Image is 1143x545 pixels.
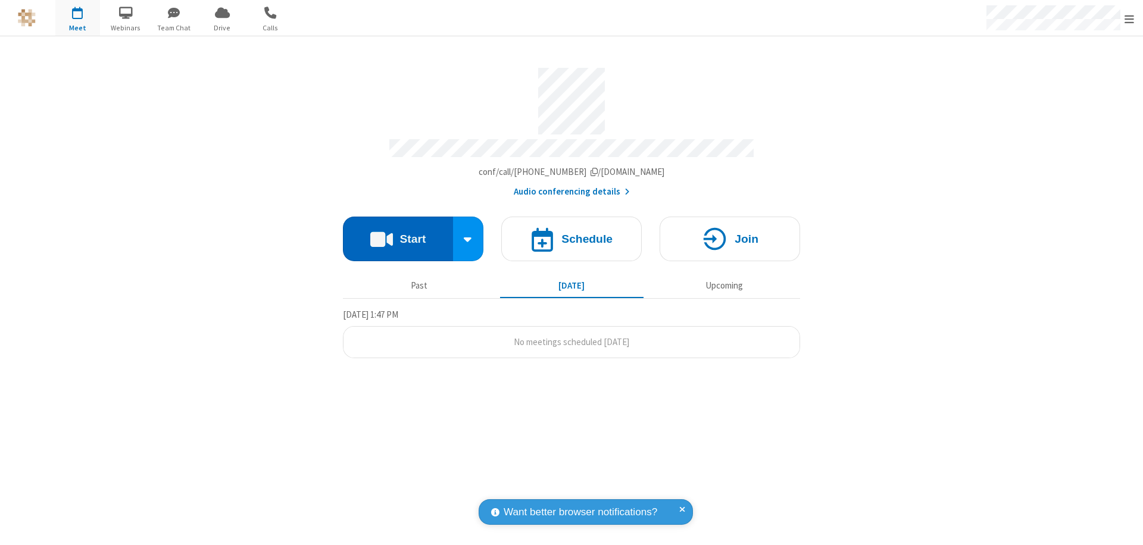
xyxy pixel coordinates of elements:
[652,274,796,297] button: Upcoming
[343,59,800,199] section: Account details
[500,274,644,297] button: [DATE]
[55,23,100,33] span: Meet
[479,165,665,179] button: Copy my meeting room linkCopy my meeting room link
[1113,514,1134,537] iframe: Chat
[152,23,196,33] span: Team Chat
[504,505,657,520] span: Want better browser notifications?
[514,336,629,347] span: No meetings scheduled [DATE]
[660,217,800,261] button: Join
[514,185,630,199] button: Audio conferencing details
[18,9,36,27] img: QA Selenium DO NOT DELETE OR CHANGE
[343,217,453,261] button: Start
[735,233,758,245] h4: Join
[501,217,642,261] button: Schedule
[343,309,398,320] span: [DATE] 1:47 PM
[453,217,484,261] div: Start conference options
[348,274,491,297] button: Past
[343,308,800,359] section: Today's Meetings
[399,233,426,245] h4: Start
[104,23,148,33] span: Webinars
[479,166,665,177] span: Copy my meeting room link
[248,23,293,33] span: Calls
[561,233,613,245] h4: Schedule
[200,23,245,33] span: Drive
